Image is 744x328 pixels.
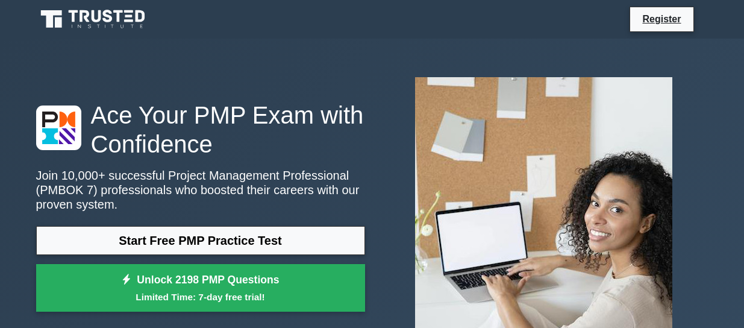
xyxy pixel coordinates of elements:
small: Limited Time: 7-day free trial! [51,290,350,304]
a: Register [635,11,688,27]
p: Join 10,000+ successful Project Management Professional (PMBOK 7) professionals who boosted their... [36,168,365,212]
h1: Ace Your PMP Exam with Confidence [36,101,365,159]
a: Start Free PMP Practice Test [36,226,365,255]
a: Unlock 2198 PMP QuestionsLimited Time: 7-day free trial! [36,264,365,312]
